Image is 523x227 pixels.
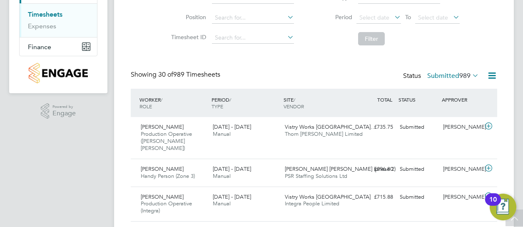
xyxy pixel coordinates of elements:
span: Manual [213,172,231,180]
span: PSR Staffing Solutions Ltd [285,172,347,180]
label: Timesheet ID [169,33,206,41]
div: [PERSON_NAME] [440,120,483,134]
span: Powered by [52,103,76,110]
span: 30 of [158,70,173,79]
div: PERIOD [209,92,281,114]
div: £735.75 [353,120,396,134]
div: [PERSON_NAME] [440,162,483,176]
span: Production Operative (Integra) [141,200,192,214]
span: Production Operative ([PERSON_NAME] [PERSON_NAME]) [141,130,192,152]
div: APPROVER [440,92,483,107]
span: ROLE [139,103,152,110]
input: Search for... [212,32,294,44]
span: VENDOR [284,103,304,110]
div: Submitted [396,162,440,176]
label: Position [169,13,206,21]
span: Thorn [PERSON_NAME] Limited [285,130,363,137]
span: Manual [213,130,231,137]
div: WORKER [137,92,209,114]
span: Vistry Works [GEOGRAPHIC_DATA]… [285,123,376,130]
span: Engage [52,110,76,117]
div: SITE [281,92,354,114]
input: Search for... [212,12,294,24]
img: countryside-properties-logo-retina.png [29,63,87,83]
button: Filter [358,32,385,45]
span: Manual [213,200,231,207]
span: [PERSON_NAME] [PERSON_NAME] (phase 2) [285,165,396,172]
span: [PERSON_NAME] [141,123,184,130]
span: Select date [359,14,389,21]
span: [DATE] - [DATE] [213,165,251,172]
span: 989 Timesheets [158,70,220,79]
span: Select date [418,14,448,21]
div: £715.88 [353,190,396,204]
div: Timesheets [20,3,97,37]
span: [PERSON_NAME] [141,165,184,172]
div: Status [403,70,481,82]
label: Submitted [427,72,479,80]
button: Open Resource Center, 10 new notifications [490,194,516,220]
span: TYPE [212,103,223,110]
div: [PERSON_NAME] [440,190,483,204]
button: Finance [20,37,97,56]
a: Timesheets [28,10,62,18]
span: Finance [28,43,51,51]
span: TOTAL [377,96,392,103]
a: Go to home page [19,63,97,83]
div: STATUS [396,92,440,107]
span: 989 [459,72,471,80]
span: Integra People Limited [285,200,339,207]
span: [DATE] - [DATE] [213,123,251,130]
a: Expenses [28,22,56,30]
div: Showing [131,70,222,79]
div: £896.80 [353,162,396,176]
span: To [403,12,413,22]
span: / [161,96,162,103]
span: / [229,96,231,103]
div: 10 [489,200,497,210]
label: Period [315,13,352,21]
div: Submitted [396,190,440,204]
span: / [294,96,295,103]
a: Powered byEngage [41,103,76,119]
span: [PERSON_NAME] [141,193,184,200]
span: Handy Person (Zone 3) [141,172,195,180]
span: Vistry Works [GEOGRAPHIC_DATA] [285,193,371,200]
div: Submitted [396,120,440,134]
span: [DATE] - [DATE] [213,193,251,200]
